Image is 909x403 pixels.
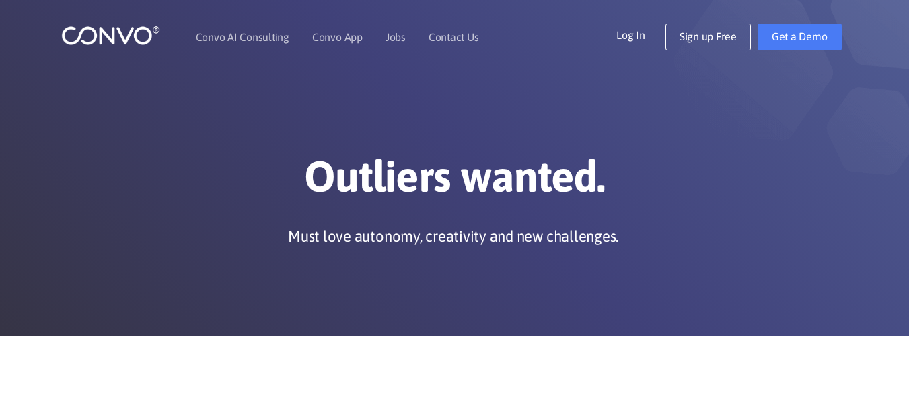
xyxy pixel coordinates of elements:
a: Jobs [386,32,406,42]
img: logo_1.png [61,25,160,46]
a: Sign up Free [665,24,751,50]
p: Must love autonomy, creativity and new challenges. [288,226,618,246]
a: Get a Demo [758,24,842,50]
a: Contact Us [429,32,479,42]
a: Log In [616,24,665,45]
a: Convo App [312,32,363,42]
a: Convo AI Consulting [196,32,289,42]
h1: Outliers wanted. [81,151,828,213]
